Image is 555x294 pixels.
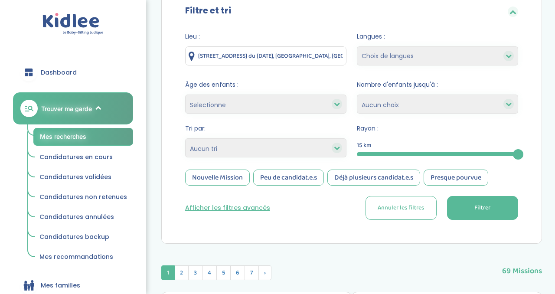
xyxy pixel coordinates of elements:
span: Tri par: [185,124,346,133]
span: 3 [188,265,202,280]
span: 4 [202,265,217,280]
span: Rayon : [357,124,518,133]
span: Annuler les filtres [378,203,424,212]
span: Mes recommandations [39,252,113,261]
div: Nouvelle Mission [185,170,250,186]
a: Candidatures backup [33,229,133,245]
div: Presque pourvue [424,170,488,186]
span: Filtrer [474,203,490,212]
a: Candidatures validées [33,169,133,186]
a: Mes recommandations [33,249,133,265]
span: Lieu : [185,32,346,41]
span: Dashboard [41,68,77,77]
span: Âge des enfants : [185,80,346,89]
span: Nombre d'enfants jusqu'à : [357,80,518,89]
span: 2 [174,265,189,280]
div: Peu de candidat.e.s [253,170,324,186]
button: Filtrer [447,196,518,220]
span: Candidatures backup [39,232,109,241]
span: 15 km [357,141,372,150]
span: Candidatures en cours [39,153,113,161]
span: 6 [230,265,245,280]
a: Candidatures non retenues [33,189,133,206]
span: 7 [245,265,259,280]
span: Langues : [357,32,518,41]
button: Afficher les filtres avancés [185,203,270,212]
input: Ville ou code postale [185,46,346,65]
span: Candidatures annulées [39,212,114,221]
span: Trouver ma garde [41,104,92,113]
a: Candidatures annulées [33,209,133,225]
div: Déjà plusieurs candidat.e.s [327,170,420,186]
span: Suivant » [258,265,271,280]
a: Trouver ma garde [13,92,133,124]
span: Mes recherches [40,133,86,140]
span: 1 [161,265,175,280]
a: Candidatures en cours [33,149,133,166]
img: logo.svg [42,13,104,35]
a: Mes recherches [33,128,133,146]
span: Candidatures non retenues [39,193,127,201]
button: Annuler les filtres [366,196,437,220]
span: Mes familles [41,281,80,290]
span: 5 [216,265,231,280]
a: Dashboard [13,57,133,88]
span: Candidatures validées [39,173,111,181]
label: Filtre et tri [185,4,231,17]
span: 69 Missions [502,257,542,277]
